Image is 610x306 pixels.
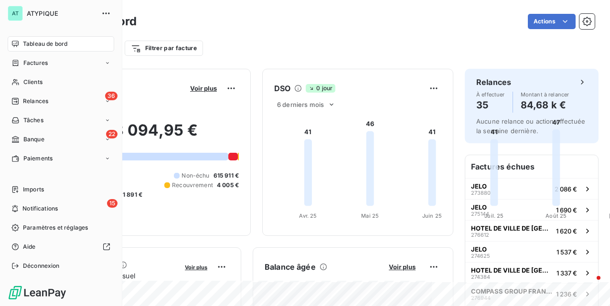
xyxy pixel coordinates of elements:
h6: DSO [274,83,290,94]
h6: Balance âgée [265,261,316,273]
span: Voir plus [190,84,217,92]
span: À effectuer [476,92,505,97]
button: Voir plus [386,263,418,271]
span: Notifications [22,204,58,213]
span: Non-échu [182,171,209,180]
span: Paiements [23,154,53,163]
tspan: Mai 25 [361,212,379,219]
span: Recouvrement [172,181,213,190]
span: 15 [107,199,118,208]
tspan: Avr. 25 [299,212,317,219]
span: Imports [23,185,44,194]
button: Actions [528,14,576,29]
span: Déconnexion [23,262,60,270]
tspan: Août 25 [546,212,567,219]
h4: 35 [476,97,505,113]
span: Banque [23,135,44,144]
span: Tableau de bord [23,40,67,48]
img: Logo LeanPay [8,285,67,300]
span: 1 537 € [556,248,577,256]
span: Clients [23,78,43,86]
button: Voir plus [182,263,210,271]
h2: 758 094,95 € [54,121,239,149]
span: 615 911 € [214,171,239,180]
h6: Relances [476,76,511,88]
span: 1 337 € [556,269,577,277]
a: Aide [8,239,114,254]
span: Aide [23,243,36,251]
tspan: Juin 25 [422,212,442,219]
span: 274384 [471,274,490,280]
span: ATYPIQUE [27,10,96,17]
button: Filtrer par facture [125,41,203,56]
span: 274625 [471,253,490,259]
span: JELO [471,245,487,253]
span: 0 jour [306,84,335,93]
span: Factures [23,59,48,67]
button: Voir plus [187,84,220,93]
iframe: Intercom live chat [578,274,600,296]
span: 4 005 € [217,181,239,190]
span: Relances [23,97,48,106]
span: Paramètres et réglages [23,223,88,232]
span: Montant à relancer [521,92,569,97]
tspan: Juil. 25 [484,212,503,219]
span: 276612 [471,232,489,238]
span: Tâches [23,116,43,125]
span: HOTEL DE VILLE DE [GEOGRAPHIC_DATA] [471,224,552,232]
span: 22 [106,130,118,138]
span: Voir plus [185,264,207,271]
h4: 84,68 k € [521,97,569,113]
button: JELO2746251 537 € [465,241,598,262]
span: HOTEL DE VILLE DE [GEOGRAPHIC_DATA] [471,266,553,274]
div: AT [8,6,23,21]
span: Voir plus [389,263,416,271]
button: HOTEL DE VILLE DE [GEOGRAPHIC_DATA]2766121 620 € [465,220,598,241]
button: HOTEL DE VILLE DE [GEOGRAPHIC_DATA]2743841 337 € [465,262,598,283]
span: -1 891 € [120,190,142,199]
span: 1 620 € [556,227,577,235]
span: 36 [105,92,118,100]
span: 6 derniers mois [277,101,324,108]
